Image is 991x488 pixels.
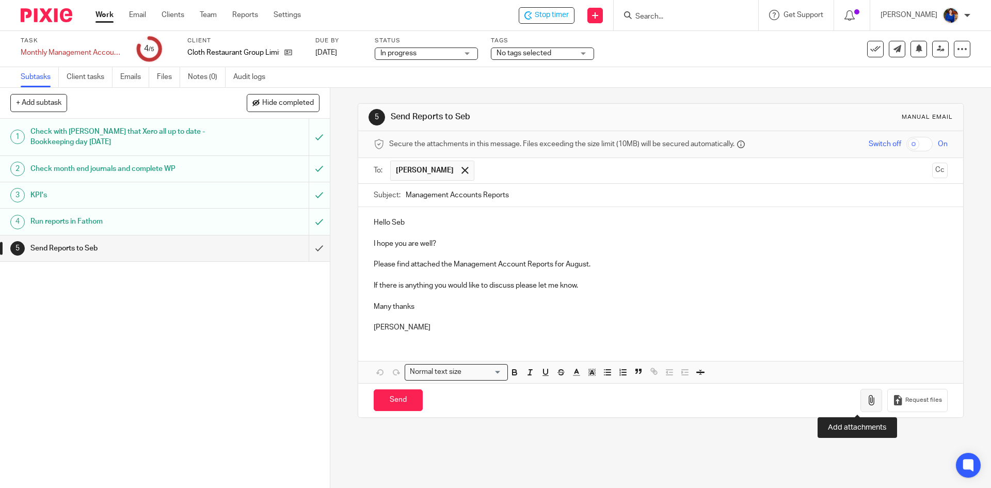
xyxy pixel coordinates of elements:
label: Client [187,37,302,45]
label: To: [374,165,385,176]
label: Subject: [374,190,401,200]
input: Send [374,389,423,412]
input: Search for option [465,367,502,377]
span: Normal text size [407,367,463,377]
p: Please find attached the Management Account Reports for August. [374,259,947,270]
div: Search for option [405,364,508,380]
span: Request files [905,396,942,404]
a: Audit logs [233,67,273,87]
a: Work [95,10,114,20]
a: Clients [162,10,184,20]
div: 5 [10,241,25,256]
p: I hope you are well? [374,239,947,249]
div: Manual email [902,113,953,121]
span: [PERSON_NAME] [396,165,454,176]
a: Emails [120,67,149,87]
div: 2 [10,162,25,176]
span: No tags selected [497,50,551,57]
div: Cloth Restaurant Group Limited - Monthly Management Accounts - Cloth [519,7,574,24]
p: Hello Seb [374,217,947,228]
span: Stop timer [535,10,569,21]
span: Hide completed [262,99,314,107]
p: [PERSON_NAME] [374,322,947,333]
label: Due by [315,37,362,45]
input: Search [634,12,727,22]
span: Switch off [869,139,901,149]
button: + Add subtask [10,94,67,112]
p: [PERSON_NAME] [881,10,937,20]
label: Tags [491,37,594,45]
span: Get Support [784,11,823,19]
span: [DATE] [315,49,337,56]
a: Subtasks [21,67,59,87]
h1: KPI's [30,187,209,203]
h1: Run reports in Fathom [30,214,209,229]
h1: Send Reports to Seb [30,241,209,256]
a: Files [157,67,180,87]
img: Pixie [21,8,72,22]
span: Secure the attachments in this message. Files exceeding the size limit (10MB) will be secured aut... [389,139,734,149]
button: Request files [887,389,947,412]
a: Team [200,10,217,20]
a: Reports [232,10,258,20]
a: Notes (0) [188,67,226,87]
a: Settings [274,10,301,20]
div: 5 [369,109,385,125]
div: 4 [144,43,154,55]
p: Many thanks [374,302,947,312]
p: If there is anything you would like to discuss please let me know. [374,280,947,291]
h1: Send Reports to Seb [391,112,683,122]
div: Monthly Management Accounts - Cloth [21,48,124,58]
span: In progress [380,50,417,57]
button: Hide completed [247,94,319,112]
div: 3 [10,188,25,202]
span: On [938,139,948,149]
label: Task [21,37,124,45]
p: Cloth Restaurant Group Limited [187,48,279,58]
h1: Check month end journals and complete WP [30,161,209,177]
div: 1 [10,130,25,144]
a: Client tasks [67,67,113,87]
button: Cc [932,163,948,178]
h1: Check with [PERSON_NAME] that Xero all up to date - Bookkeeping day [DATE] [30,124,209,150]
label: Status [375,37,478,45]
a: Email [129,10,146,20]
div: 4 [10,215,25,229]
small: /5 [149,46,154,52]
img: Nicole.jpeg [942,7,959,24]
